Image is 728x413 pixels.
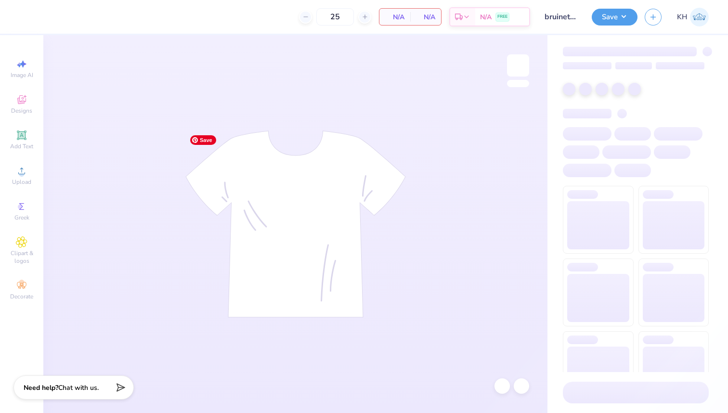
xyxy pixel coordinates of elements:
span: Upload [12,178,31,186]
span: N/A [385,12,404,22]
span: Clipart & logos [5,249,39,265]
span: Chat with us. [58,383,99,392]
input: Untitled Design [537,7,585,26]
span: Greek [14,214,29,221]
a: KH [677,8,709,26]
span: Decorate [10,293,33,300]
span: Designs [11,107,32,115]
span: Image AI [11,71,33,79]
strong: Need help? [24,383,58,392]
span: N/A [416,12,435,22]
button: Save [592,9,637,26]
span: N/A [480,12,492,22]
span: KH [677,12,688,23]
img: Kaiya Hertzog [690,8,709,26]
span: FREE [497,13,507,20]
img: tee-skeleton.svg [185,130,406,318]
span: Save [190,135,216,145]
span: Add Text [10,142,33,150]
input: – – [316,8,354,26]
